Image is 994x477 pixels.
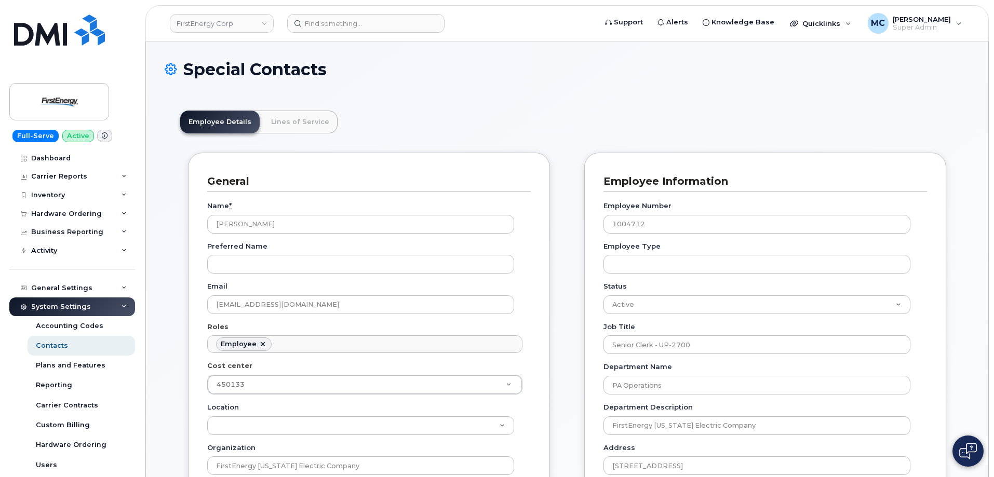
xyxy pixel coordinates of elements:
[959,443,977,459] img: Open chat
[217,380,245,388] span: 450133
[221,340,257,348] div: Employee
[603,402,693,412] label: Department Description
[229,201,232,210] abbr: required
[207,443,256,453] label: Organization
[207,402,239,412] label: Location
[603,281,627,291] label: Status
[165,60,970,78] h1: Special Contacts
[603,443,635,453] label: Address
[180,111,260,133] a: Employee Details
[207,361,252,371] label: Cost center
[208,375,522,394] a: 450133
[603,322,635,332] label: Job Title
[603,201,671,211] label: Employee Number
[207,201,232,211] label: Name
[263,111,338,133] a: Lines of Service
[207,241,267,251] label: Preferred Name
[603,174,919,188] h3: Employee Information
[603,241,661,251] label: Employee Type
[207,174,523,188] h3: General
[603,362,672,372] label: Department Name
[207,281,227,291] label: Email
[207,322,229,332] label: Roles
